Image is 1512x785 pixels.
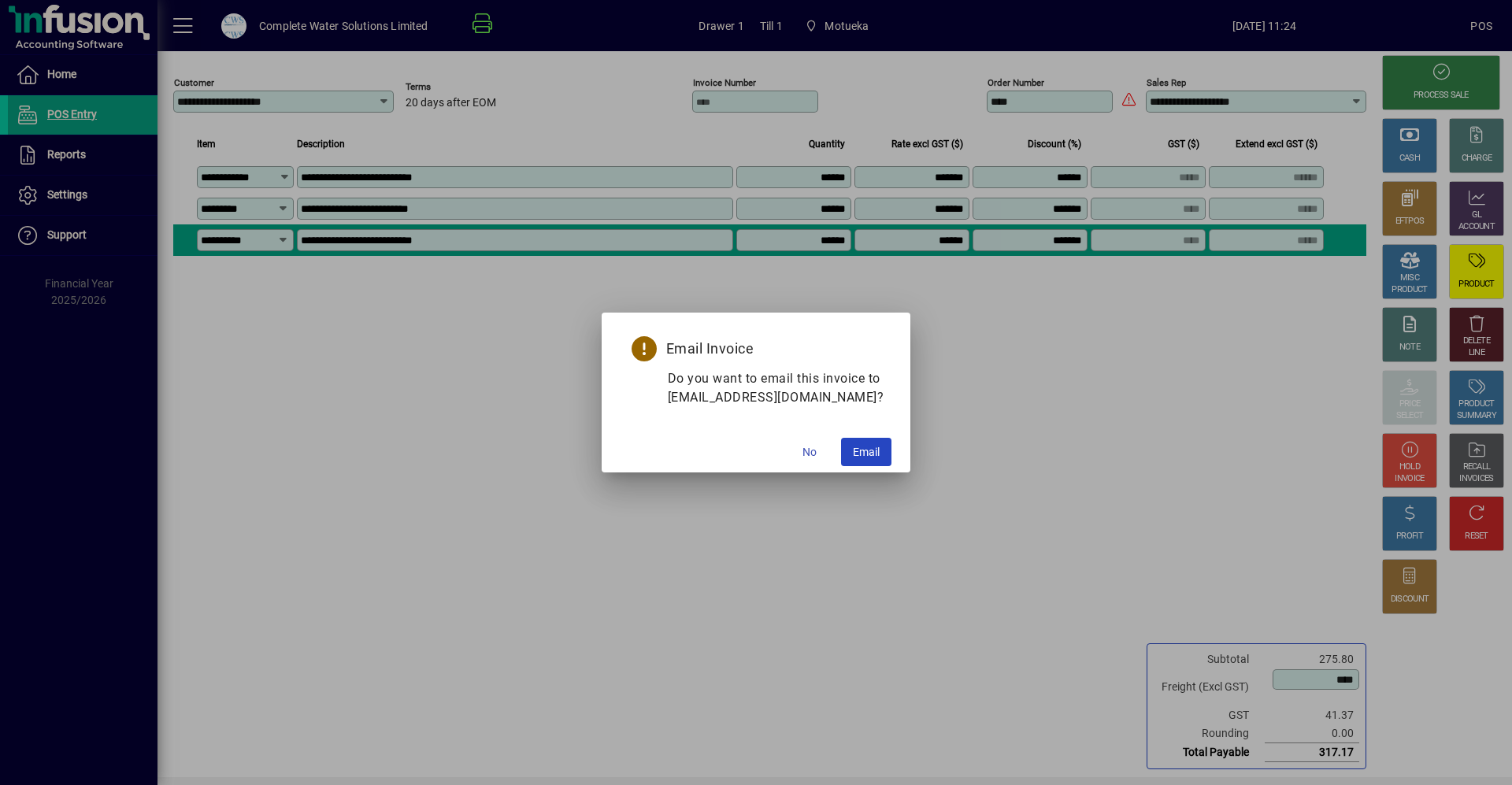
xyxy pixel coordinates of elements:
span: No [802,444,817,461]
h5: Email Invoice [628,336,884,361]
button: No [784,438,835,466]
span: Email [853,444,880,461]
button: Email [841,438,891,466]
p: Do you want to email this invoice to [EMAIL_ADDRESS][DOMAIN_NAME]? [668,369,884,407]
